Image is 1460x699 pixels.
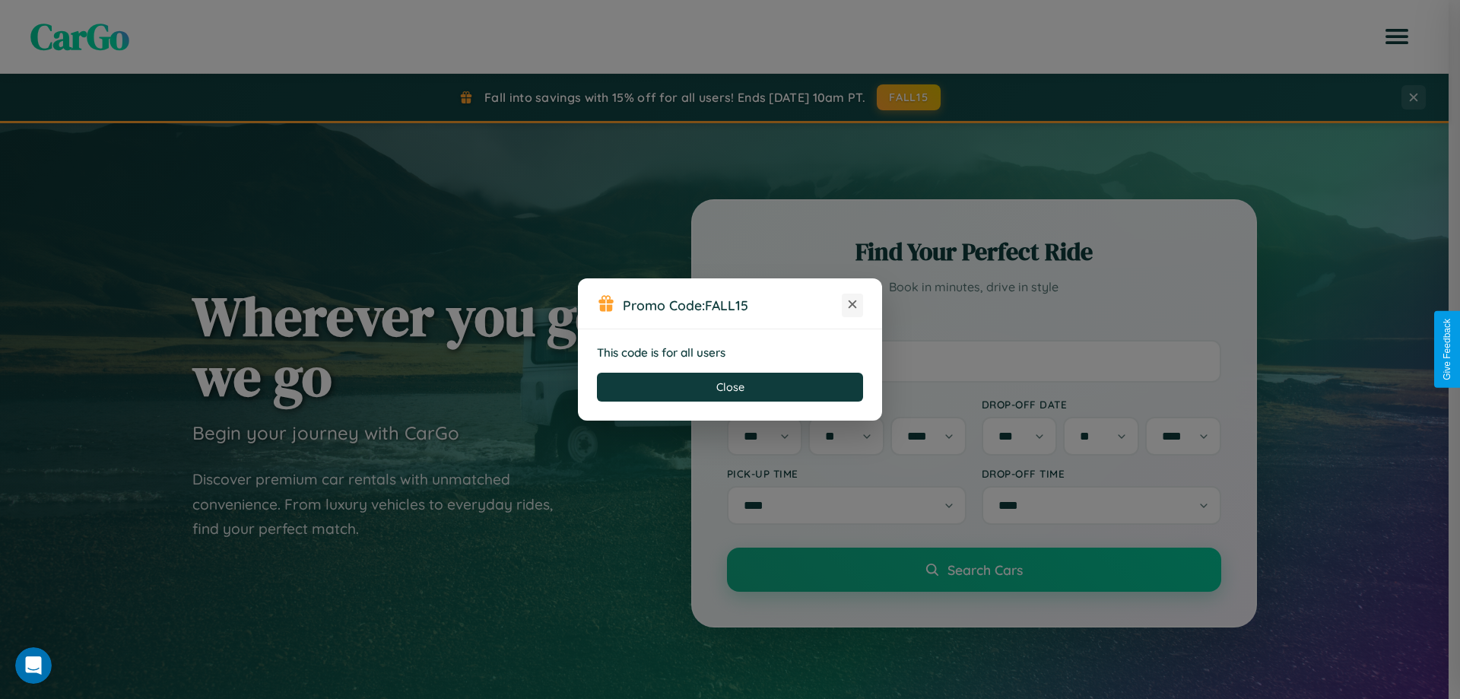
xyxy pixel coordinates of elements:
div: Give Feedback [1442,319,1452,380]
b: FALL15 [705,297,748,313]
h3: Promo Code: [623,297,842,313]
strong: This code is for all users [597,345,725,360]
button: Close [597,373,863,402]
iframe: Intercom live chat [15,647,52,684]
